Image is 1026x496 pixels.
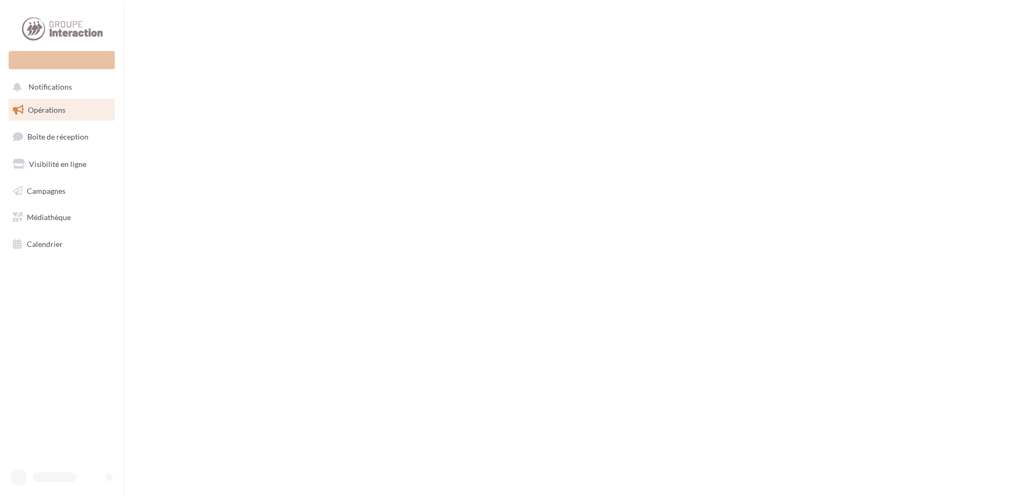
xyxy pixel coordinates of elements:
[9,51,115,69] div: Nouvelle campagne
[27,239,63,249] span: Calendrier
[6,125,117,148] a: Boîte de réception
[27,186,65,195] span: Campagnes
[28,83,72,92] span: Notifications
[6,206,117,229] a: Médiathèque
[27,213,71,222] span: Médiathèque
[6,153,117,176] a: Visibilité en ligne
[6,180,117,202] a: Campagnes
[27,132,89,141] span: Boîte de réception
[29,159,86,169] span: Visibilité en ligne
[6,99,117,121] a: Opérations
[6,233,117,256] a: Calendrier
[28,105,65,114] span: Opérations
